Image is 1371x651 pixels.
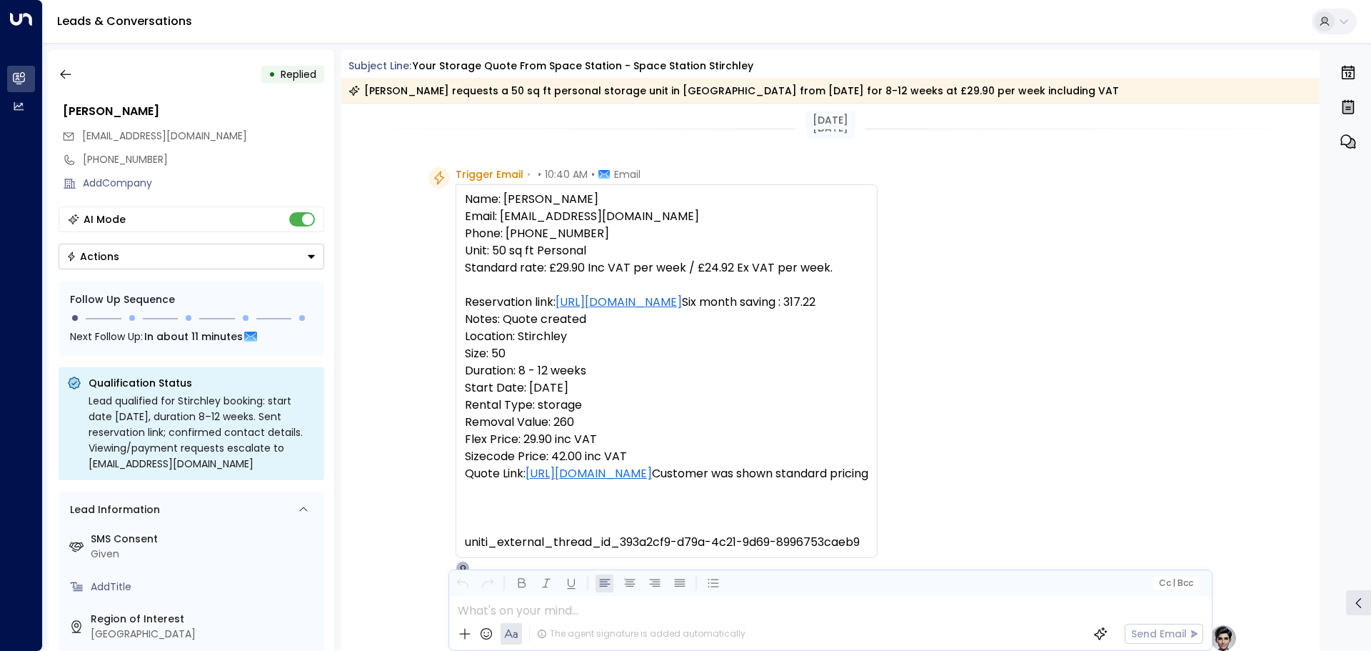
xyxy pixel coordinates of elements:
[268,61,276,87] div: •
[456,167,523,182] span: Trigger Email
[478,575,496,592] button: Redo
[84,212,126,227] div: AI Mode
[545,167,588,182] span: 10:40 AM
[59,244,324,269] button: Actions
[57,13,192,29] a: Leads & Conversations
[82,129,247,143] span: [EMAIL_ADDRESS][DOMAIN_NAME]
[91,532,318,547] label: SMS Consent
[144,329,243,344] span: In about 11 minutes
[413,59,753,74] div: Your storage quote from Space Station - Space Station Stirchley
[281,67,316,81] span: Replied
[89,393,316,472] div: Lead qualified for Stirchley booking: start date [DATE], duration 8–12 weeks. Sent reservation li...
[348,59,411,73] span: Subject Line:
[91,612,318,627] label: Region of Interest
[89,376,316,390] p: Qualification Status
[91,627,318,642] div: [GEOGRAPHIC_DATA]
[526,465,652,482] a: [URL][DOMAIN_NAME]
[91,580,318,595] div: AddTitle
[456,561,470,575] div: O
[66,250,119,263] div: Actions
[1158,578,1192,588] span: Cc Bcc
[65,502,160,517] div: Lead Information
[82,129,247,144] span: benbb1984@hotmail.co.uk
[1172,578,1175,588] span: |
[70,292,313,307] div: Follow Up Sequence
[538,167,541,182] span: •
[591,167,595,182] span: •
[1152,577,1198,590] button: Cc|Bcc
[63,103,324,120] div: [PERSON_NAME]
[537,627,745,640] div: The agent signature is added automatically
[91,547,318,562] div: Given
[556,294,682,311] a: [URL][DOMAIN_NAME]
[527,167,531,182] span: •
[70,329,313,344] div: Next Follow Up:
[614,167,641,182] span: Email
[465,191,868,551] pre: Name: [PERSON_NAME] Email: [EMAIL_ADDRESS][DOMAIN_NAME] Phone: [PHONE_NUMBER] Unit: 50 sq ft Pers...
[805,111,855,129] div: [DATE]
[83,176,324,191] div: AddCompany
[83,152,324,167] div: [PHONE_NUMBER]
[59,244,324,269] div: Button group with a nested menu
[348,84,1119,98] div: [PERSON_NAME] requests a 50 sq ft personal storage unit in [GEOGRAPHIC_DATA] from [DATE] for 8-12...
[453,575,471,592] button: Undo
